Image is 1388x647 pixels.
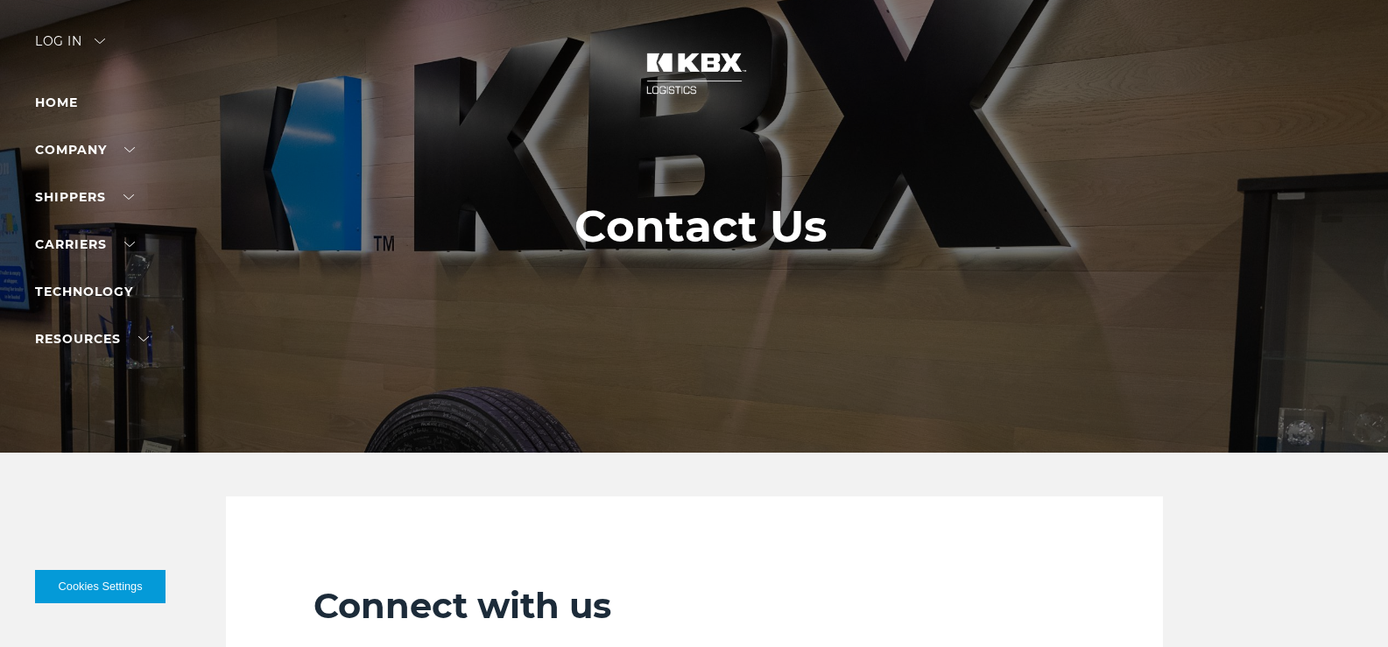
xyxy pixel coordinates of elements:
[95,39,105,44] img: arrow
[35,331,149,347] a: RESOURCES
[574,201,828,252] h1: Contact Us
[35,284,133,299] a: Technology
[314,584,1075,628] h2: Connect with us
[35,35,105,60] div: Log in
[35,236,135,252] a: Carriers
[35,142,135,158] a: Company
[35,189,134,205] a: SHIPPERS
[35,570,166,603] button: Cookies Settings
[629,35,760,112] img: kbx logo
[35,95,78,110] a: Home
